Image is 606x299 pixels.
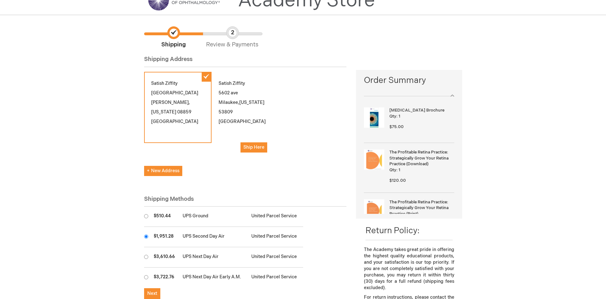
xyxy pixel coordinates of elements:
[154,274,174,280] span: $3,722.76
[389,107,452,113] strong: [MEDICAL_DATA] Brochure
[399,114,400,119] span: 1
[154,254,175,259] span: $3,610.66
[144,72,212,143] div: Satish Ziffity [GEOGRAPHIC_DATA] [PERSON_NAME] 08859 [GEOGRAPHIC_DATA]
[243,145,264,150] span: Ship Here
[389,124,404,129] span: $75.00
[366,226,420,236] span: Return Policy:
[179,247,248,268] td: UPS Next Day Air
[179,268,248,288] td: UPS Next Day Air Early A.M.
[248,207,303,227] td: United Parcel Service
[239,100,264,105] span: [US_STATE]
[399,167,400,173] span: 1
[147,291,157,296] span: Next
[144,195,347,207] div: Shipping Methods
[240,142,267,153] button: Ship Here
[154,234,174,239] span: $1,951.28
[389,167,396,173] span: Qty
[147,168,179,173] span: New Address
[389,199,452,217] strong: The Profitable Retina Practice: Strategically Grow Your Retina Practice (Print)
[144,288,160,299] button: Next
[364,149,384,170] img: The Profitable Retina Practice: Strategically Grow Your Retina Practice (Download)
[144,26,203,49] span: Shipping
[144,55,347,67] div: Shipping Address
[212,72,279,160] div: Satish Ziffity 5602 ave Milaukee 53809 [GEOGRAPHIC_DATA]
[189,100,190,105] span: ,
[154,213,171,219] span: $510.44
[144,166,182,176] button: New Address
[248,227,303,247] td: United Parcel Service
[203,26,262,49] span: Review & Payments
[179,227,248,247] td: UPS Second Day Air
[364,75,454,90] span: Order Summary
[238,100,239,105] span: ,
[364,199,384,220] img: The Profitable Retina Practice: Strategically Grow Your Retina Practice (Print)
[248,268,303,288] td: United Parcel Service
[389,149,452,167] strong: The Profitable Retina Practice: Strategically Grow Your Retina Practice (Download)
[389,114,396,119] span: Qty
[248,247,303,268] td: United Parcel Service
[364,107,384,128] img: Amblyopia Brochure
[389,178,406,183] span: $120.00
[151,109,176,115] span: [US_STATE]
[364,247,454,291] p: The Academy takes great pride in offering the highest quality educational products, and your sati...
[179,207,248,227] td: UPS Ground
